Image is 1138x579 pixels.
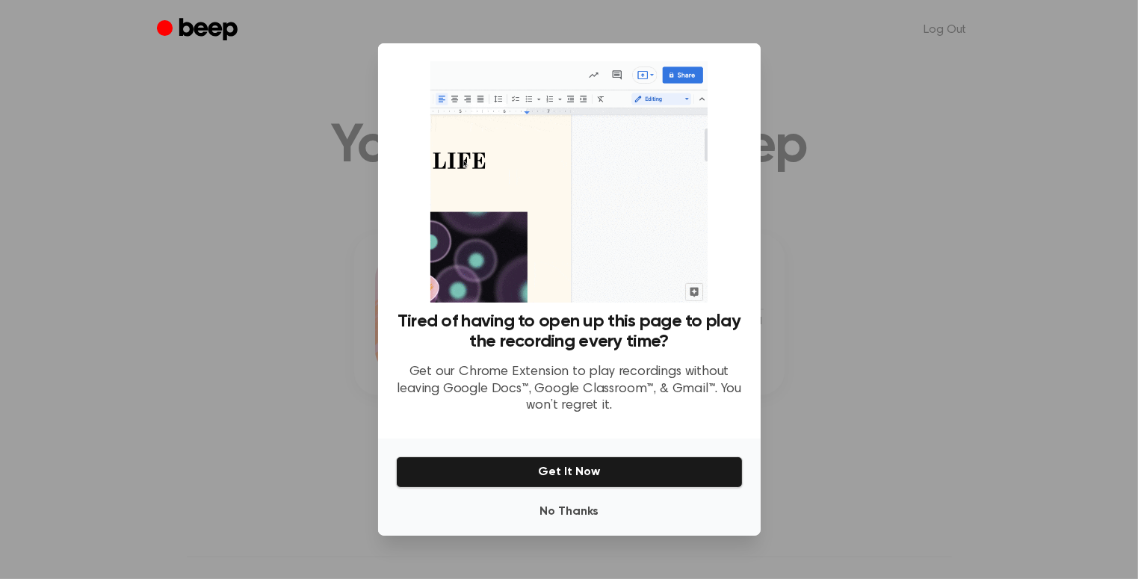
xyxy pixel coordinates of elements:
button: No Thanks [396,497,743,527]
p: Get our Chrome Extension to play recordings without leaving Google Docs™, Google Classroom™, & Gm... [396,364,743,415]
a: Beep [157,16,241,45]
a: Log Out [909,12,982,48]
h3: Tired of having to open up this page to play the recording every time? [396,312,743,352]
img: Beep extension in action [430,61,708,303]
button: Get It Now [396,456,743,488]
